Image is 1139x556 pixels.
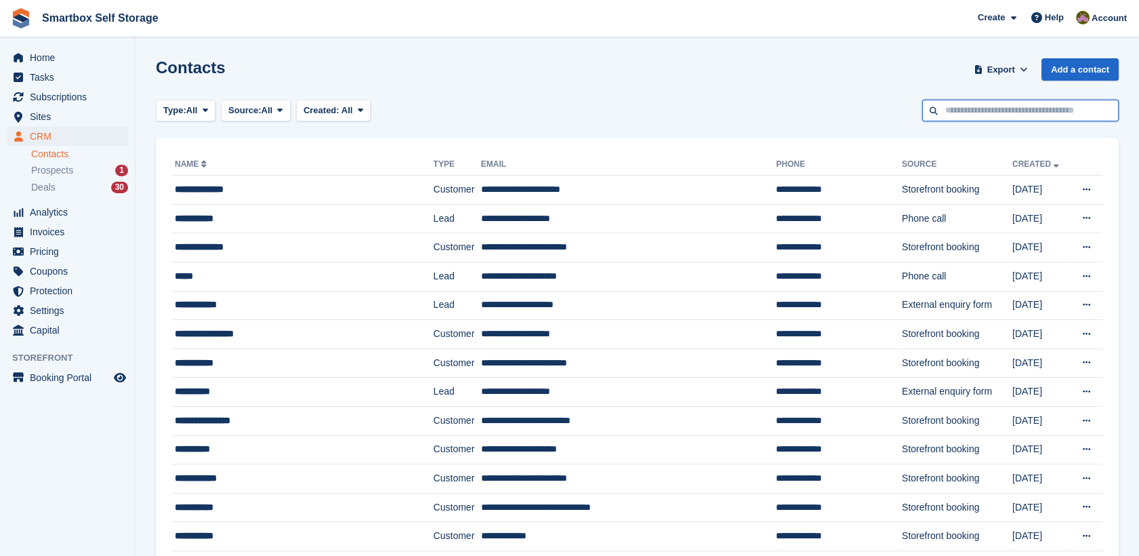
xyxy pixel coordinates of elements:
td: [DATE] [1012,320,1070,349]
td: Customer [434,176,481,205]
span: Settings [30,301,111,320]
td: Lead [434,378,481,407]
a: Smartbox Self Storage [37,7,164,29]
a: menu [7,127,128,146]
td: Customer [434,464,481,494]
span: Home [30,48,111,67]
th: Email [481,154,776,176]
span: Deals [31,181,56,194]
td: Lead [434,204,481,233]
div: 30 [111,182,128,193]
a: menu [7,301,128,320]
td: Storefront booking [902,406,1012,435]
td: [DATE] [1012,176,1070,205]
a: menu [7,222,128,241]
td: Customer [434,233,481,262]
td: Phone call [902,204,1012,233]
td: Storefront booking [902,320,1012,349]
span: All [186,104,198,117]
td: [DATE] [1012,493,1070,522]
a: menu [7,68,128,87]
span: Storefront [12,351,135,365]
button: Created: All [296,100,371,122]
td: Lead [434,262,481,291]
td: Storefront booking [902,522,1012,551]
span: Source: [228,104,261,117]
span: Created: [304,105,339,115]
td: Storefront booking [902,349,1012,378]
span: Create [978,11,1005,24]
a: menu [7,281,128,300]
button: Type: All [156,100,215,122]
td: Customer [434,349,481,378]
a: menu [7,107,128,126]
a: Preview store [112,370,128,386]
h1: Contacts [156,58,226,77]
button: Source: All [221,100,291,122]
button: Export [971,58,1031,81]
a: menu [7,203,128,222]
a: menu [7,242,128,261]
span: All [262,104,273,117]
a: Add a contact [1041,58,1119,81]
td: Phone call [902,262,1012,291]
td: Storefront booking [902,233,1012,262]
td: External enquiry form [902,291,1012,320]
td: [DATE] [1012,464,1070,494]
td: External enquiry form [902,378,1012,407]
td: Customer [434,493,481,522]
span: Capital [30,321,111,340]
td: [DATE] [1012,204,1070,233]
span: Type: [163,104,186,117]
a: menu [7,48,128,67]
th: Type [434,154,481,176]
span: Coupons [30,262,111,281]
td: Customer [434,406,481,435]
a: menu [7,368,128,387]
td: Customer [434,435,481,464]
span: Subscriptions [30,87,111,106]
td: Customer [434,522,481,551]
span: Tasks [30,68,111,87]
span: Analytics [30,203,111,222]
span: Protection [30,281,111,300]
span: Help [1045,11,1064,24]
span: Prospects [31,164,73,177]
span: CRM [30,127,111,146]
a: Prospects 1 [31,163,128,178]
td: [DATE] [1012,233,1070,262]
span: Export [987,63,1015,77]
td: Storefront booking [902,176,1012,205]
td: Storefront booking [902,493,1012,522]
td: [DATE] [1012,522,1070,551]
span: Account [1092,12,1127,25]
a: Contacts [31,148,128,161]
a: menu [7,87,128,106]
td: [DATE] [1012,262,1070,291]
th: Phone [776,154,902,176]
img: stora-icon-8386f47178a22dfd0bd8f6a31ec36ba5ce8667c1dd55bd0f319d3a0aa187defe.svg [11,8,31,28]
th: Source [902,154,1012,176]
td: [DATE] [1012,349,1070,378]
td: Storefront booking [902,464,1012,494]
span: Sites [30,107,111,126]
td: Lead [434,291,481,320]
a: menu [7,321,128,340]
td: [DATE] [1012,291,1070,320]
span: Invoices [30,222,111,241]
span: Booking Portal [30,368,111,387]
img: Kayleigh Devlin [1076,11,1090,24]
a: Name [175,159,209,169]
td: [DATE] [1012,406,1070,435]
td: Customer [434,320,481,349]
span: All [341,105,353,115]
td: [DATE] [1012,378,1070,407]
a: menu [7,262,128,281]
a: Deals 30 [31,180,128,195]
a: Created [1012,159,1062,169]
td: [DATE] [1012,435,1070,464]
td: Storefront booking [902,435,1012,464]
div: 1 [115,165,128,176]
span: Pricing [30,242,111,261]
